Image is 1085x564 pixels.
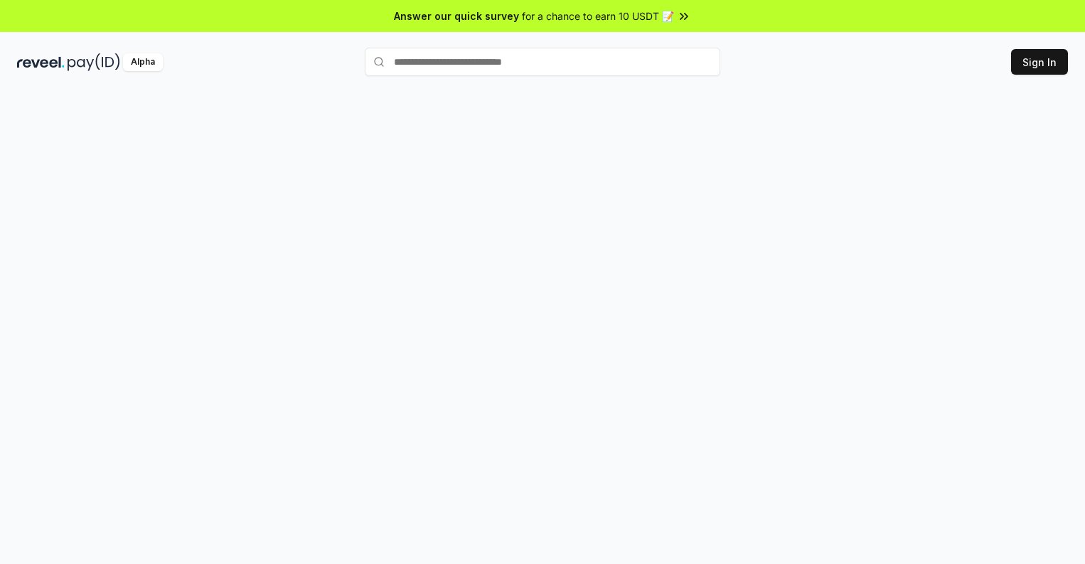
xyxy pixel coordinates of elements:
[522,9,674,23] span: for a chance to earn 10 USDT 📝
[68,53,120,71] img: pay_id
[394,9,519,23] span: Answer our quick survey
[1011,49,1068,75] button: Sign In
[123,53,163,71] div: Alpha
[17,53,65,71] img: reveel_dark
